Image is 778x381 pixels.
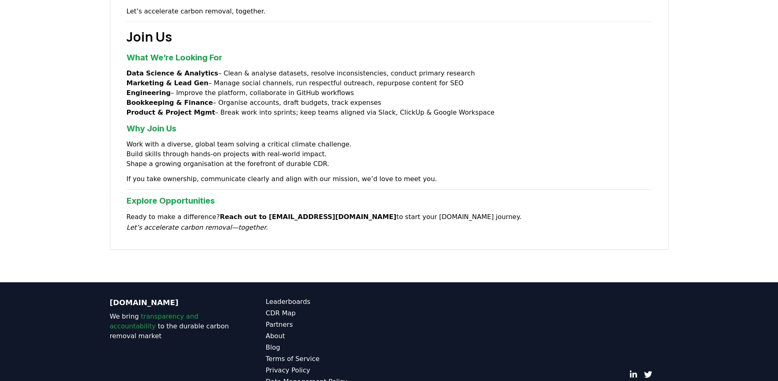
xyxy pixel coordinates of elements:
[127,79,209,87] strong: Marketing & Lead Gen
[127,88,652,98] li: – Improve the platform, collaborate in GitHub workflows
[127,27,652,47] h2: Join Us
[127,78,652,88] li: – Manage social channels, run respectful outreach, repurpose content for SEO
[127,149,652,159] li: Build skills through hands‑on projects with real‑world impact.
[266,354,389,364] a: Terms of Service
[127,174,652,184] p: If you take ownership, communicate clearly and align with our mission, we’d love to meet you.
[127,108,652,117] li: – Break work into sprints; keep teams aligned via Slack, ClickUp & Google Workspace
[220,213,397,221] strong: Reach out to [EMAIL_ADDRESS][DOMAIN_NAME]
[127,69,652,78] li: – Clean & analyse datasets, resolve inconsistencies, conduct primary research
[127,109,215,116] strong: Product & Project Mgmt
[110,312,233,341] p: We bring to the durable carbon removal market
[644,370,652,379] a: Twitter
[127,51,652,64] h3: What We’re Looking For
[266,343,389,352] a: Blog
[127,212,652,233] p: Ready to make a difference? to start your [DOMAIN_NAME] journey.
[266,320,389,330] a: Partners
[266,365,389,375] a: Privacy Policy
[629,370,638,379] a: LinkedIn
[127,122,652,135] h3: Why Join Us
[110,297,233,308] p: [DOMAIN_NAME]
[127,6,652,17] p: Let’s accelerate carbon removal, together.
[127,69,218,77] strong: Data Science & Analytics
[127,224,268,231] em: Let’s accelerate carbon removal—together.
[110,312,198,330] span: transparency and accountability
[127,159,652,169] li: Shape a growing organisation at the forefront of durable CDR.
[127,89,171,97] strong: Engineering
[127,98,652,108] li: – Organise accounts, draft budgets, track expenses
[266,308,389,318] a: CDR Map
[127,140,652,149] li: Work with a diverse, global team solving a critical climate challenge.
[127,195,652,207] h3: Explore Opportunities
[266,331,389,341] a: About
[127,99,213,106] strong: Bookkeeping & Finance
[266,297,389,307] a: Leaderboards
